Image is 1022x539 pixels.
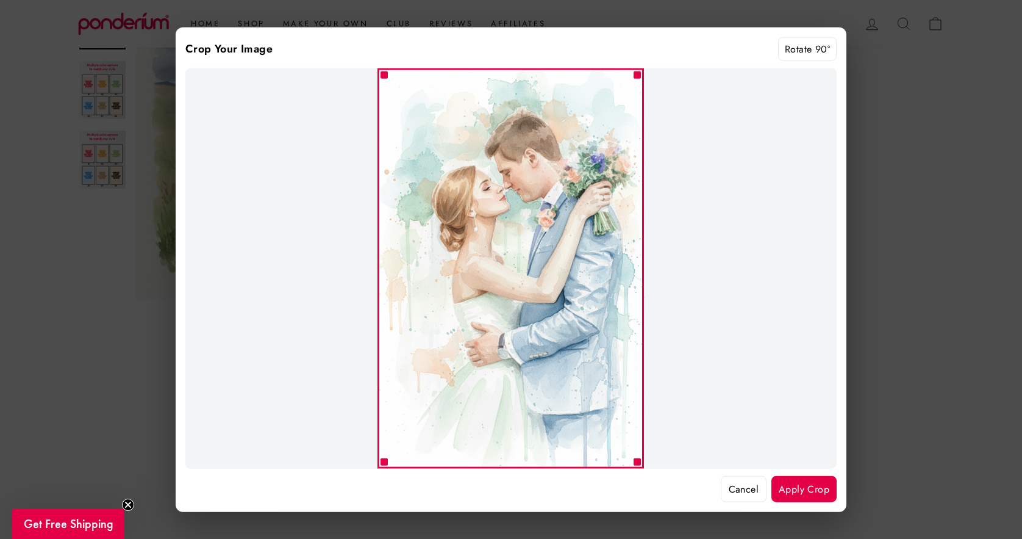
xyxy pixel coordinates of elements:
button: Apply Crop [771,476,837,502]
div: Crop Your Image [185,40,273,58]
button: Close teaser [122,499,134,511]
div: Get Free ShippingClose teaser [12,508,124,539]
span: Get Free Shipping [24,516,113,532]
button: Cancel [721,476,766,502]
button: Rotate 90° [778,37,837,61]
